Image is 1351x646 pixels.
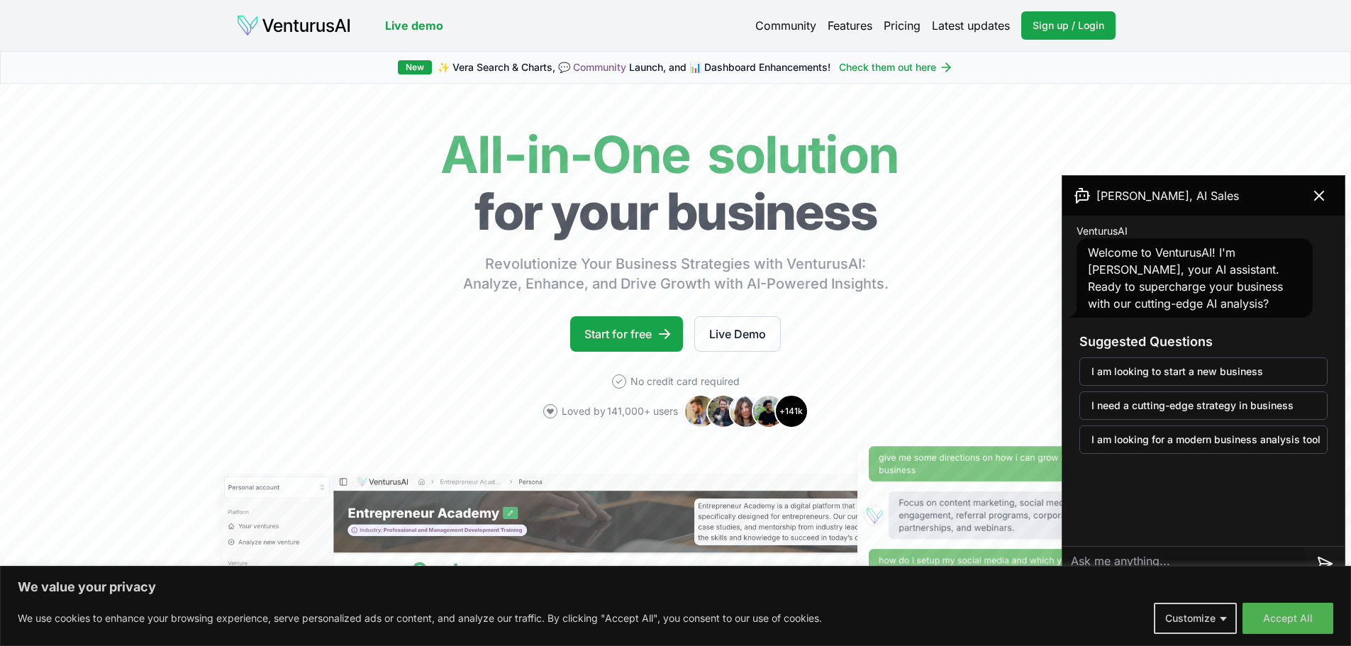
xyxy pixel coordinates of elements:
a: Latest updates [932,17,1010,34]
img: Avatar 3 [729,394,763,428]
a: Live demo [385,17,443,34]
span: [PERSON_NAME], AI Sales [1096,187,1239,204]
button: Customize [1154,603,1237,634]
span: Welcome to VenturusAI! I'm [PERSON_NAME], your AI assistant. Ready to supercharge your business w... [1088,245,1283,311]
h3: Suggested Questions [1079,332,1328,352]
p: We use cookies to enhance your browsing experience, serve personalized ads or content, and analyz... [18,610,822,627]
button: I am looking to start a new business [1079,357,1328,386]
img: Avatar 2 [706,394,740,428]
img: Avatar 1 [684,394,718,428]
a: Community [573,61,626,73]
button: Accept All [1242,603,1333,634]
a: Sign up / Login [1021,11,1116,40]
a: Check them out here [839,60,953,74]
div: New [398,60,432,74]
img: Avatar 4 [752,394,786,428]
span: VenturusAI [1077,224,1128,238]
img: logo [236,14,351,37]
button: I am looking for a modern business analysis tool [1079,425,1328,454]
a: Community [755,17,816,34]
a: Features [828,17,872,34]
a: Start for free [570,316,683,352]
span: ✨ Vera Search & Charts, 💬 Launch, and 📊 Dashboard Enhancements! [438,60,830,74]
a: Pricing [884,17,921,34]
a: Live Demo [694,316,781,352]
p: We value your privacy [18,579,1333,596]
span: Sign up / Login [1033,18,1104,33]
button: I need a cutting-edge strategy in business [1079,391,1328,420]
